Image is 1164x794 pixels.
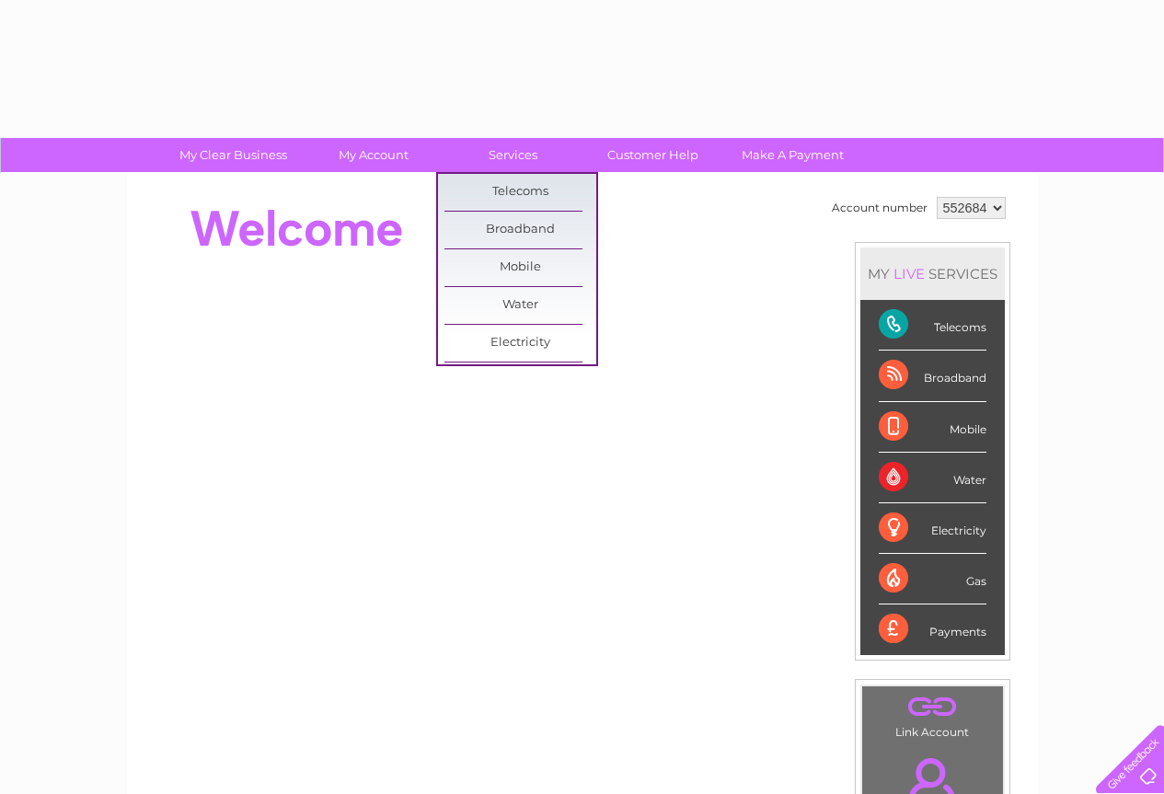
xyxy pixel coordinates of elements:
div: Mobile [879,402,986,453]
div: MY SERVICES [860,247,1005,300]
div: Water [879,453,986,503]
div: LIVE [890,265,928,282]
a: Mobile [444,249,596,286]
a: My Account [297,138,449,172]
a: . [867,691,998,723]
div: Telecoms [879,300,986,351]
a: Electricity [444,325,596,362]
a: Services [437,138,589,172]
a: Broadband [444,212,596,248]
div: Gas [879,554,986,604]
a: My Clear Business [157,138,309,172]
div: Broadband [879,351,986,401]
a: Telecoms [444,174,596,211]
td: Account number [827,192,932,224]
td: Link Account [861,685,1004,743]
div: Payments [879,604,986,654]
a: Make A Payment [717,138,869,172]
a: Customer Help [577,138,729,172]
a: Gas [444,362,596,399]
a: Water [444,287,596,324]
div: Electricity [879,503,986,554]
